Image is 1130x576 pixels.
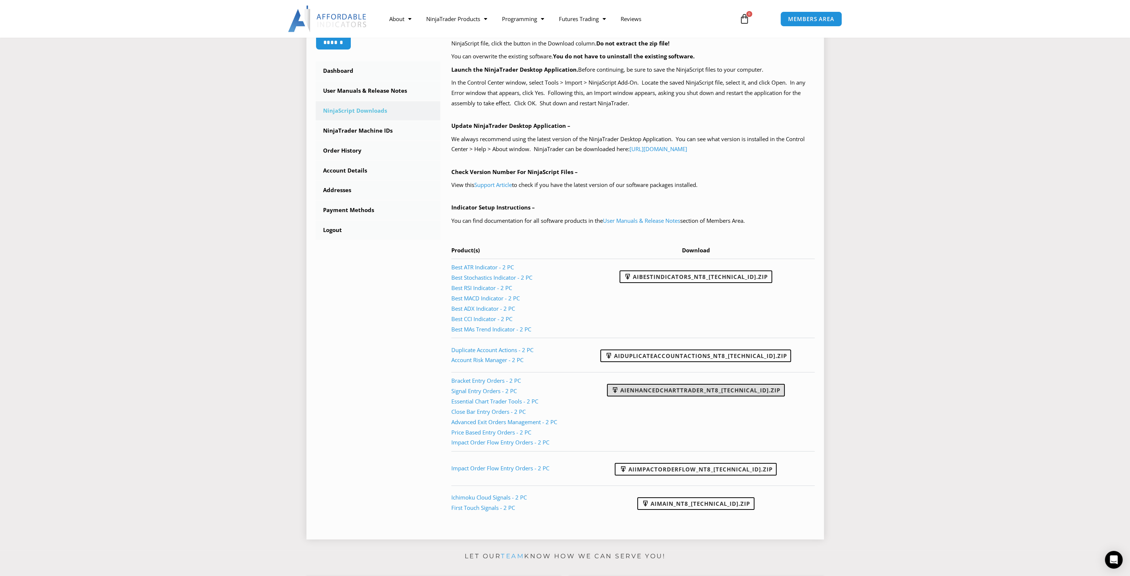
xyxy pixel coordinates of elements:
p: Let our know how we can serve you! [306,551,824,562]
a: AIImpactOrderFlow_NT8_[TECHNICAL_ID].zip [615,463,777,476]
nav: Menu [381,10,730,27]
a: First Touch Signals - 2 PC [451,504,515,511]
a: Programming [494,10,551,27]
p: View this to check if you have the latest version of our software packages installed. [451,180,815,190]
a: Best MACD Indicator - 2 PC [451,294,520,302]
a: Payment Methods [316,201,441,220]
a: Order History [316,141,441,160]
a: Best CCI Indicator - 2 PC [451,315,512,323]
a: NinjaTrader Products [418,10,494,27]
a: Reviews [613,10,648,27]
b: You do not have to uninstall the existing software. [553,52,695,60]
a: Dashboard [316,61,441,81]
img: LogoAI | Affordable Indicators – NinjaTrader [288,6,367,32]
a: AIEnhancedChartTrader_NT8_[TECHNICAL_ID].zip [607,384,785,396]
a: Bracket Entry Orders - 2 PC [451,377,521,384]
a: Addresses [316,181,441,200]
span: Product(s) [451,246,480,254]
b: Indicator Setup Instructions – [451,204,535,211]
b: Check Version Number For NinjaScript Files – [451,168,578,175]
p: You can find documentation for all software products in the section of Members Area. [451,216,815,226]
a: 0 [728,8,761,30]
a: MEMBERS AREA [780,11,842,27]
a: Signal Entry Orders - 2 PC [451,387,517,395]
a: About [381,10,418,27]
span: Download [682,246,710,254]
a: AIMain_NT8_[TECHNICAL_ID].zip [637,497,754,510]
a: NinjaTrader Machine IDs [316,121,441,140]
a: Account Risk Manager - 2 PC [451,356,523,364]
span: MEMBERS AREA [788,16,834,22]
a: Best ADX Indicator - 2 PC [451,305,515,312]
a: Account Details [316,161,441,180]
b: Launch the NinjaTrader Desktop Application. [451,66,578,73]
a: User Manuals & Release Notes [603,217,680,224]
nav: Account pages [316,61,441,240]
a: Duplicate Account Actions - 2 PC [451,346,533,354]
a: Impact Order Flow Entry Orders - 2 PC [451,464,549,472]
p: In the Control Center window, select Tools > Import > NinjaScript Add-On. Locate the saved NinjaS... [451,78,815,109]
a: Best RSI Indicator - 2 PC [451,284,512,292]
a: AIBestIndicators_NT8_[TECHNICAL_ID].zip [620,270,772,283]
a: Advanced Exit Orders Management - 2 PC [451,418,557,426]
a: AIDuplicateAccountActions_NT8_[TECHNICAL_ID].zip [600,350,791,362]
a: NinjaScript Downloads [316,101,441,120]
p: We always recommend using the latest version of the NinjaTrader Desktop Application. You can see ... [451,134,815,155]
p: Your purchased products with available NinjaScript downloads are listed in the table below, at th... [451,28,815,49]
a: Impact Order Flow Entry Orders - 2 PC [451,439,549,446]
p: Before continuing, be sure to save the NinjaScript files to your computer. [451,65,815,75]
b: Do not extract the zip file! [596,40,669,47]
a: Best ATR Indicator - 2 PC [451,263,514,271]
b: Update NinjaTrader Desktop Application – [451,122,570,129]
a: Futures Trading [551,10,613,27]
a: Best MAs Trend Indicator - 2 PC [451,326,531,333]
a: Support Article [474,181,512,188]
span: 0 [746,11,752,17]
a: Essential Chart Trader Tools - 2 PC [451,398,538,405]
a: Price Based Entry Orders - 2 PC [451,429,531,436]
a: Close Bar Entry Orders - 2 PC [451,408,526,415]
a: team [501,552,524,560]
a: Best Stochastics Indicator - 2 PC [451,274,532,281]
a: User Manuals & Release Notes [316,81,441,100]
a: Logout [316,221,441,240]
p: You can overwrite the existing software. [451,51,815,62]
a: Ichimoku Cloud Signals - 2 PC [451,494,527,501]
div: Open Intercom Messenger [1105,551,1123,569]
a: [URL][DOMAIN_NAME] [630,145,687,153]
